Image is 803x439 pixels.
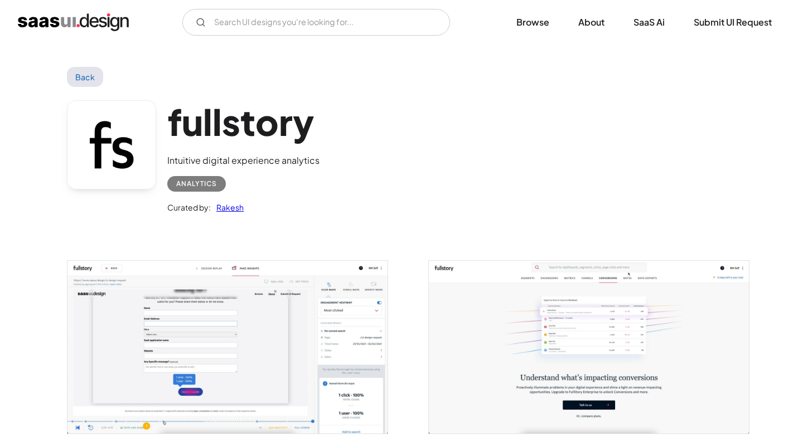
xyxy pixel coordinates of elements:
[167,201,211,214] div: Curated by:
[167,154,320,167] div: Intuitive digital experience analytics
[182,9,450,36] input: Search UI designs you're looking for...
[680,10,785,35] a: Submit UI Request
[565,10,618,35] a: About
[167,100,320,143] h1: fullstory
[211,201,244,214] a: Rakesh
[176,177,217,191] div: Analytics
[67,261,388,433] img: 603783c8d7931610949cd7ba_fullstory%20click%20map.jpg
[18,13,129,31] a: home
[620,10,678,35] a: SaaS Ai
[429,261,749,433] img: 603783c87438a81e86817071_fullstory%20conversion.jpg
[182,9,450,36] form: Email Form
[67,261,388,433] a: open lightbox
[67,67,103,87] a: Back
[503,10,563,35] a: Browse
[429,261,749,433] a: open lightbox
